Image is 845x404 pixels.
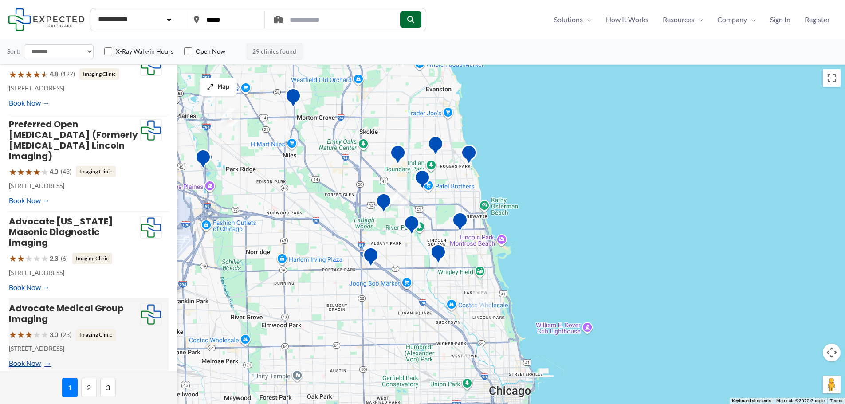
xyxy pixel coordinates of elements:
div: 2 [195,81,221,107]
div: Primo Medical Imaging Informatics, Inc. [372,189,395,219]
span: Resources [663,13,694,26]
div: Edgebrook Radiology [192,145,215,175]
a: Register [798,13,837,26]
span: ★ [33,66,41,82]
span: ★ [25,326,33,343]
span: (127) [61,68,75,80]
span: ★ [25,164,33,180]
span: Menu Toggle [747,13,756,26]
div: 2 [218,105,244,130]
span: 1 [62,378,78,397]
button: Drag Pegman onto the map to open Street View [823,376,841,393]
span: ★ [33,326,41,343]
a: Book Now [9,357,50,370]
span: ★ [9,250,17,267]
div: Superior Diagnostic Imaging Center [457,141,480,171]
a: CompanyMenu Toggle [710,13,763,26]
div: Preferred Open MRI (Formerly MRI Lincoln Imaging) [400,212,423,241]
label: Sort: [7,46,20,57]
img: Expected Healthcare Logo [140,303,161,326]
span: 2.3 [50,253,58,264]
a: Book Now [9,281,50,294]
div: 4 [387,186,413,212]
img: Expected Healthcare Logo [140,119,161,141]
span: ★ [9,164,17,180]
span: 4.0 [50,166,58,177]
span: ★ [9,326,17,343]
span: ★ [33,250,41,267]
span: ★ [41,66,49,82]
span: 29 clinics found [247,43,302,60]
p: [STREET_ADDRESS] [9,343,140,354]
a: Advocate Medical Group Imaging [9,302,124,325]
a: Sign In [763,13,798,26]
span: Imaging Clinic [72,253,112,264]
p: [STREET_ADDRESS] [9,180,140,192]
span: ★ [9,66,17,82]
span: Map data ©2025 Google [776,398,825,403]
span: (6) [61,253,68,264]
span: ★ [17,164,25,180]
span: Imaging Clinic [76,329,116,341]
span: ★ [25,66,33,82]
span: ★ [17,66,25,82]
a: Book Now [9,194,50,207]
span: 2 [81,378,97,397]
button: Map [200,78,237,96]
img: Expected Healthcare Logo [140,54,161,76]
span: Imaging Clinic [76,166,116,177]
p: [STREET_ADDRESS] [9,267,140,278]
span: (43) [61,166,71,177]
button: Map camera controls [823,344,841,361]
span: Register [805,13,830,26]
div: Advocate Medical Group Imaging [427,240,450,270]
span: Menu Toggle [694,13,703,26]
span: ★ [41,326,49,343]
a: Preferred Open [MEDICAL_DATA] (Formerly [MEDICAL_DATA] Lincoln Imaging) [9,118,138,162]
a: Book Now [9,96,50,110]
span: ★ [41,250,49,267]
span: ★ [41,164,49,180]
a: How It Works [599,13,656,26]
span: ★ [17,250,25,267]
label: X-Ray Walk-in Hours [116,47,173,56]
span: 3 [100,378,116,397]
button: Keyboard shortcuts [732,398,771,404]
span: Sign In [770,13,790,26]
img: Maximize [207,83,214,90]
a: ResourcesMenu Toggle [656,13,710,26]
div: Future Diagnostics [411,166,434,196]
div: Care Diagnostic Center Services LLC [424,132,447,162]
span: Menu Toggle [583,13,592,26]
label: Open Now [196,47,225,56]
span: Solutions [554,13,583,26]
a: Terms (opens in new tab) [830,398,842,403]
span: 3.0 [50,329,58,341]
button: Toggle fullscreen view [823,69,841,87]
a: Advocate [US_STATE] Masonic Diagnostic Imaging [9,215,113,249]
div: Northwestern Medicine Diagnostic Imaging Old Irving Park [359,243,382,273]
span: 4.8 [50,68,58,80]
p: [STREET_ADDRESS] [9,82,140,94]
div: 3T Imaging of Morton Grove [282,84,305,114]
span: ★ [33,164,41,180]
span: ★ [17,326,25,343]
div: SimonMed Imaging &#8211; Skokie [386,141,409,171]
a: SolutionsMenu Toggle [547,13,599,26]
img: Expected Healthcare Logo - side, dark font, small [8,8,85,31]
span: Map [217,83,230,91]
span: How It Works [606,13,648,26]
span: (23) [61,329,71,341]
span: ★ [25,250,33,267]
div: Methodist Hospital Chicago Radiology Department [448,208,472,238]
span: Imaging Clinic [79,68,119,80]
img: Expected Healthcare Logo [140,216,161,239]
div: 3 [469,285,495,311]
span: Company [717,13,747,26]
